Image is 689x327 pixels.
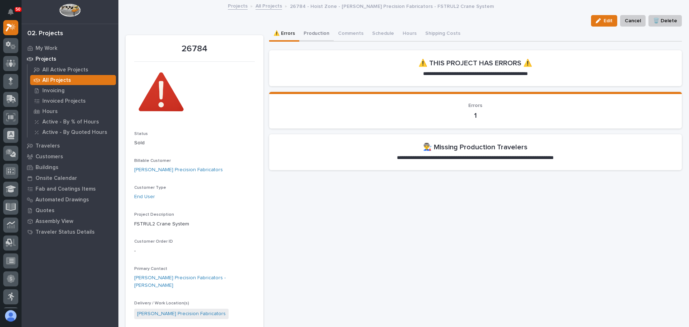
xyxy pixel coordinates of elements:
p: Fab and Coatings Items [36,186,96,192]
img: KZWAEHHINI190lJcKFJxp6mmu6V5DKicHJINgvGR15g [134,66,188,120]
p: - [134,247,255,255]
a: Automated Drawings [22,194,118,205]
button: ⚠️ Errors [269,27,299,42]
p: FSTRUL2 Crane System [134,220,255,228]
p: Customers [36,154,63,160]
h2: ⚠️ THIS PROJECT HAS ERRORS ⚠️ [418,59,532,67]
span: 🗑️ Delete [653,17,677,25]
a: Hours [28,106,118,116]
button: Notifications [3,4,18,19]
a: Active - By % of Hours [28,117,118,127]
div: Notifications50 [9,9,18,20]
a: All Projects [256,1,282,10]
a: Projects [228,1,248,10]
span: Customer Order ID [134,239,173,244]
button: Cancel [620,15,646,27]
p: Quotes [36,207,55,214]
span: Status [134,132,148,136]
a: Assembly View [22,216,118,226]
button: Shipping Costs [421,27,465,42]
a: Projects [22,53,118,64]
button: Hours [398,27,421,42]
button: Comments [334,27,368,42]
p: Sold [134,139,255,147]
p: Travelers [36,143,60,149]
a: All Active Projects [28,65,118,75]
p: All Projects [42,77,71,84]
a: End User [134,193,155,201]
p: Automated Drawings [36,197,89,203]
span: Primary Contact [134,267,167,271]
p: Traveler Status Details [36,229,95,235]
p: All Active Projects [42,67,88,73]
p: Active - By Quoted Hours [42,129,107,136]
span: Edit [604,18,613,24]
a: [PERSON_NAME] Precision Fabricators [137,310,226,318]
a: My Work [22,43,118,53]
button: users-avatar [3,308,18,323]
a: Invoiced Projects [28,96,118,106]
p: Assembly View [36,218,73,225]
a: All Projects [28,75,118,85]
span: Delivery / Work Location(s) [134,301,189,305]
button: Schedule [368,27,398,42]
a: Buildings [22,162,118,173]
p: Hours [42,108,58,115]
button: 🗑️ Delete [648,15,682,27]
a: Quotes [22,205,118,216]
span: Customer Type [134,186,166,190]
h2: 👨‍🏭 Missing Production Travelers [423,143,528,151]
div: 02. Projects [27,30,63,38]
a: Onsite Calendar [22,173,118,183]
a: Active - By Quoted Hours [28,127,118,137]
p: Invoicing [42,88,65,94]
span: Project Description [134,212,174,217]
a: Fab and Coatings Items [22,183,118,194]
a: Customers [22,151,118,162]
p: 1 [278,111,674,120]
a: Traveler Status Details [22,226,118,237]
p: Active - By % of Hours [42,119,99,125]
span: Errors [468,103,482,108]
p: 26784 [134,44,255,54]
a: Invoicing [28,85,118,95]
a: [PERSON_NAME] Precision Fabricators [134,166,223,174]
span: Billable Customer [134,159,171,163]
img: Workspace Logo [59,4,80,17]
p: Invoiced Projects [42,98,86,104]
span: Cancel [625,17,641,25]
a: [PERSON_NAME] Precision Fabricators - [PERSON_NAME] [134,274,255,289]
p: Buildings [36,164,58,171]
button: Production [299,27,334,42]
a: Travelers [22,140,118,151]
p: Onsite Calendar [36,175,77,182]
p: 26784 - Hoist Zone - [PERSON_NAME] Precision Fabricators - FSTRUL2 Crane System [290,2,494,10]
p: My Work [36,45,57,52]
p: 50 [16,7,20,12]
button: Edit [591,15,617,27]
p: Projects [36,56,56,62]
